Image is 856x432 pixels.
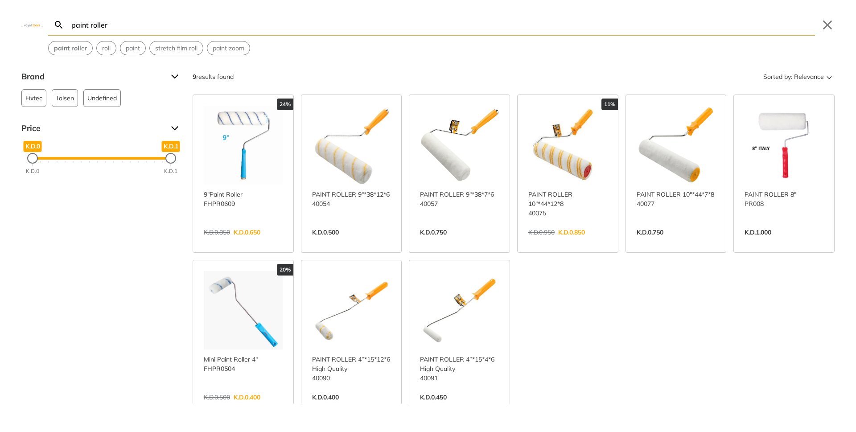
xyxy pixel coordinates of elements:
div: Suggestion: paint [120,41,146,55]
div: K.D.0 [26,167,39,175]
button: Fixtec [21,89,46,107]
span: paint [126,44,140,53]
div: 24% [277,99,293,110]
img: Close [21,23,43,27]
span: Relevance [794,70,824,84]
div: Suggestion: paint roller [48,41,93,55]
span: Price [21,121,164,136]
button: Undefined [83,89,121,107]
div: Suggestion: stretch film roll [149,41,203,55]
span: Brand [21,70,164,84]
span: Tolsen [56,90,74,107]
span: stretch film roll [155,44,198,53]
input: Search… [70,14,815,35]
button: Select suggestion: paint roller [49,41,92,55]
strong: 9 [193,73,196,81]
div: Suggestion: paint zoom [207,41,250,55]
div: 11% [601,99,618,110]
span: Fixtec [25,90,42,107]
div: K.D.1 [164,167,177,175]
span: roll [102,44,111,53]
button: Select suggestion: paint zoom [207,41,250,55]
button: Sorted by:Relevance Sort [761,70,835,84]
div: 20% [277,264,293,276]
div: Suggestion: roll [96,41,116,55]
div: Minimum Price [27,153,38,164]
button: Close [820,18,835,32]
button: Select suggestion: roll [97,41,116,55]
button: Select suggestion: stretch film roll [150,41,203,55]
button: Tolsen [52,89,78,107]
span: paint zoom [213,44,244,53]
span: Undefined [87,90,117,107]
span: er [54,44,87,53]
svg: Sort [824,71,835,82]
div: Maximum Price [165,153,176,164]
div: results found [193,70,234,84]
svg: Search [53,20,64,30]
button: Select suggestion: paint [120,41,145,55]
strong: paint roll [54,44,81,52]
